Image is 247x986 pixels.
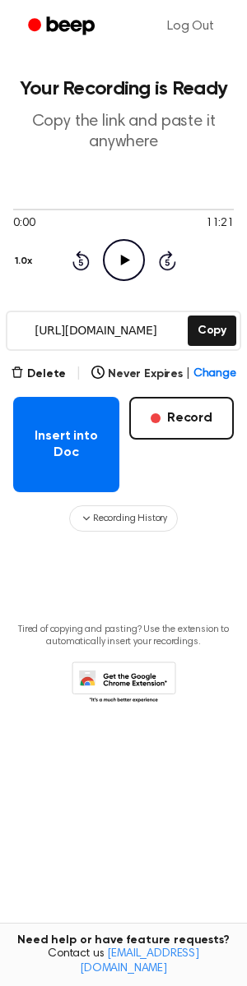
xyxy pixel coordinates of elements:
[13,112,234,153] p: Copy the link and paste it anywhere
[80,948,199,974] a: [EMAIL_ADDRESS][DOMAIN_NAME]
[13,215,35,233] span: 0:00
[76,364,82,384] span: |
[188,316,236,346] button: Copy
[13,397,119,492] button: Insert into Doc
[10,947,237,976] span: Contact us
[93,511,167,526] span: Recording History
[193,366,236,383] span: Change
[186,366,190,383] span: |
[129,397,234,440] button: Record
[11,366,66,383] button: Delete
[13,247,38,275] button: 1.0x
[13,79,234,99] h1: Your Recording is Ready
[69,505,178,532] button: Recording History
[151,7,231,46] a: Log Out
[206,215,234,233] span: 11:21
[91,366,236,383] button: Never Expires|Change
[16,11,110,43] a: Beep
[13,624,234,648] p: Tired of copying and pasting? Use the extension to automatically insert your recordings.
